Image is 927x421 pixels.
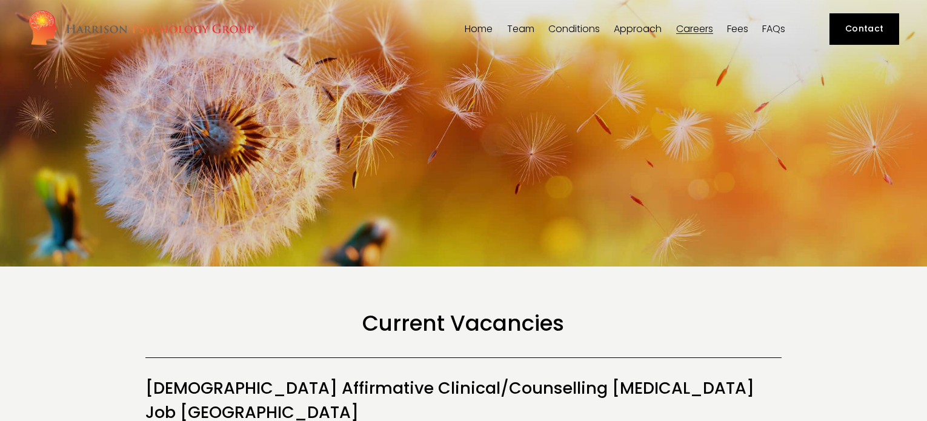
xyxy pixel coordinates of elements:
[548,23,600,35] a: folder dropdown
[727,23,748,35] a: Fees
[145,310,782,337] h1: Current Vacancies
[507,23,534,35] a: folder dropdown
[614,24,662,34] span: Approach
[548,24,600,34] span: Conditions
[762,23,785,35] a: FAQs
[829,13,899,45] a: Contact
[28,9,254,48] img: Harrison Psychology Group
[676,23,713,35] a: Careers
[614,23,662,35] a: folder dropdown
[465,23,493,35] a: Home
[507,24,534,34] span: Team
